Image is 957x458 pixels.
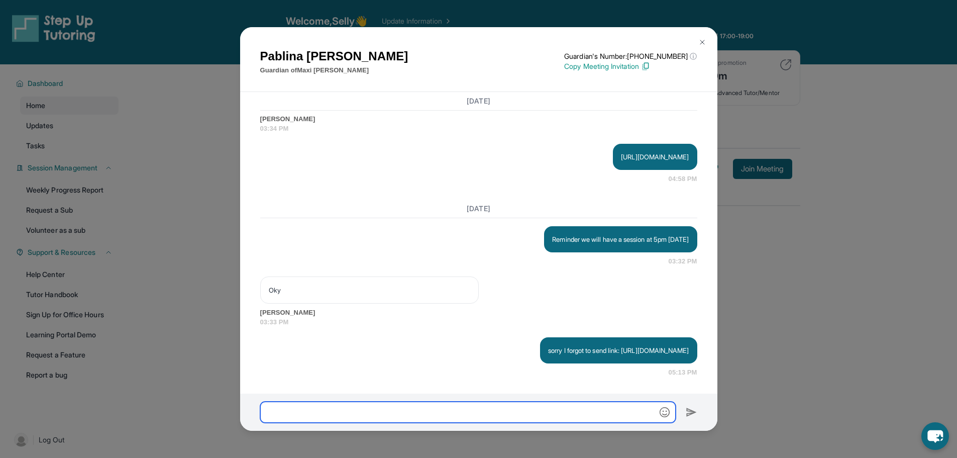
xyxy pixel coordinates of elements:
[260,204,697,214] h3: [DATE]
[564,61,697,71] p: Copy Meeting Invitation
[260,96,697,106] h3: [DATE]
[260,317,697,327] span: 03:33 PM
[698,38,706,46] img: Close Icon
[669,174,697,184] span: 04:58 PM
[621,152,689,162] p: [URL][DOMAIN_NAME]
[552,234,689,244] p: Reminder we will have a session at 5pm [DATE]
[921,422,949,450] button: chat-button
[269,285,470,295] p: Oky
[564,51,697,61] p: Guardian's Number: [PHONE_NUMBER]
[641,62,650,71] img: Copy Icon
[260,124,697,134] span: 03:34 PM
[669,256,697,266] span: 03:32 PM
[260,65,408,75] p: Guardian of Maxi [PERSON_NAME]
[690,51,697,61] span: ⓘ
[548,345,689,355] p: sorry I forgot to send link: [URL][DOMAIN_NAME]
[260,114,697,124] span: [PERSON_NAME]
[660,407,670,417] img: Emoji
[669,368,697,378] span: 05:13 PM
[686,406,697,418] img: Send icon
[260,47,408,65] h1: Pablina [PERSON_NAME]
[260,308,697,318] span: [PERSON_NAME]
